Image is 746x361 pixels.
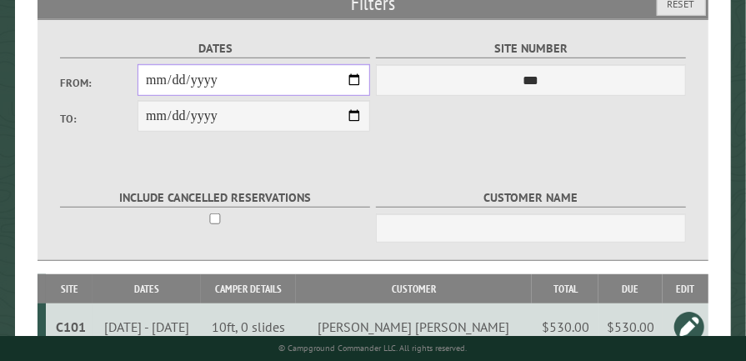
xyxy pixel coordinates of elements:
[60,111,138,127] label: To:
[376,188,686,208] label: Customer Name
[60,188,370,208] label: Include Cancelled Reservations
[60,75,138,91] label: From:
[46,274,93,303] th: Site
[96,318,199,335] div: [DATE] - [DATE]
[93,274,201,303] th: Dates
[663,274,709,303] th: Edit
[279,343,468,353] small: © Campground Commander LLC. All rights reserved.
[532,303,598,350] td: $530.00
[296,274,533,303] th: Customer
[532,274,598,303] th: Total
[60,39,370,58] label: Dates
[376,39,686,58] label: Site Number
[598,303,662,350] td: $530.00
[598,274,662,303] th: Due
[201,274,295,303] th: Camper Details
[53,318,90,335] div: C101
[201,303,295,350] td: 10ft, 0 slides
[296,303,533,350] td: [PERSON_NAME] [PERSON_NAME]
